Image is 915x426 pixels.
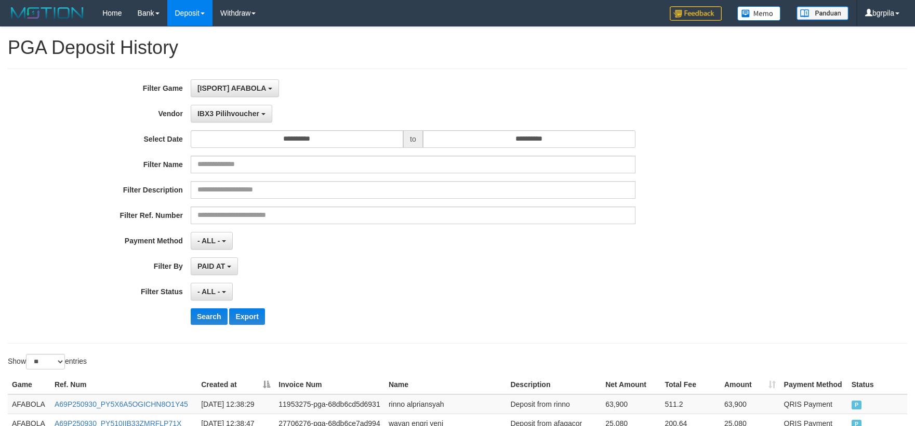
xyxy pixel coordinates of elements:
th: Status [847,375,907,394]
span: - ALL - [197,237,220,245]
span: IBX3 Pilihvoucher [197,109,259,118]
td: 11953275-pga-68db6cd5d6931 [274,394,384,414]
th: Invoice Num [274,375,384,394]
th: Total Fee [661,375,720,394]
th: Payment Method [780,375,847,394]
a: A69P250930_PY5X6A5OGICHN8O1Y45 [55,400,188,408]
label: Show entries [8,354,87,369]
span: to [403,130,423,148]
td: 63,900 [601,394,660,414]
th: Created at: activate to sort column descending [197,375,274,394]
select: Showentries [26,354,65,369]
th: Description [506,375,601,394]
span: - ALL - [197,287,220,296]
td: Deposit from rinno [506,394,601,414]
th: Net Amount [601,375,660,394]
button: IBX3 Pilihvoucher [191,105,272,122]
td: [DATE] 12:38:29 [197,394,274,414]
th: Ref. Num [50,375,197,394]
button: - ALL - [191,232,233,250]
span: [ISPORT] AFABOLA [197,84,266,92]
span: PAID [852,401,862,409]
td: rinno alpriansyah [384,394,507,414]
button: - ALL - [191,283,233,300]
th: Amount: activate to sort column ascending [720,375,780,394]
img: Feedback.jpg [670,6,722,21]
button: PAID AT [191,257,238,275]
h1: PGA Deposit History [8,37,907,58]
img: Button%20Memo.svg [737,6,781,21]
span: PAID AT [197,262,225,270]
td: 63,900 [720,394,780,414]
th: Name [384,375,507,394]
img: MOTION_logo.png [8,5,87,21]
button: [ISPORT] AFABOLA [191,79,279,97]
button: Export [229,308,264,325]
img: panduan.png [797,6,848,20]
td: QRIS Payment [780,394,847,414]
th: Game [8,375,50,394]
button: Search [191,308,228,325]
td: 511.2 [661,394,720,414]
